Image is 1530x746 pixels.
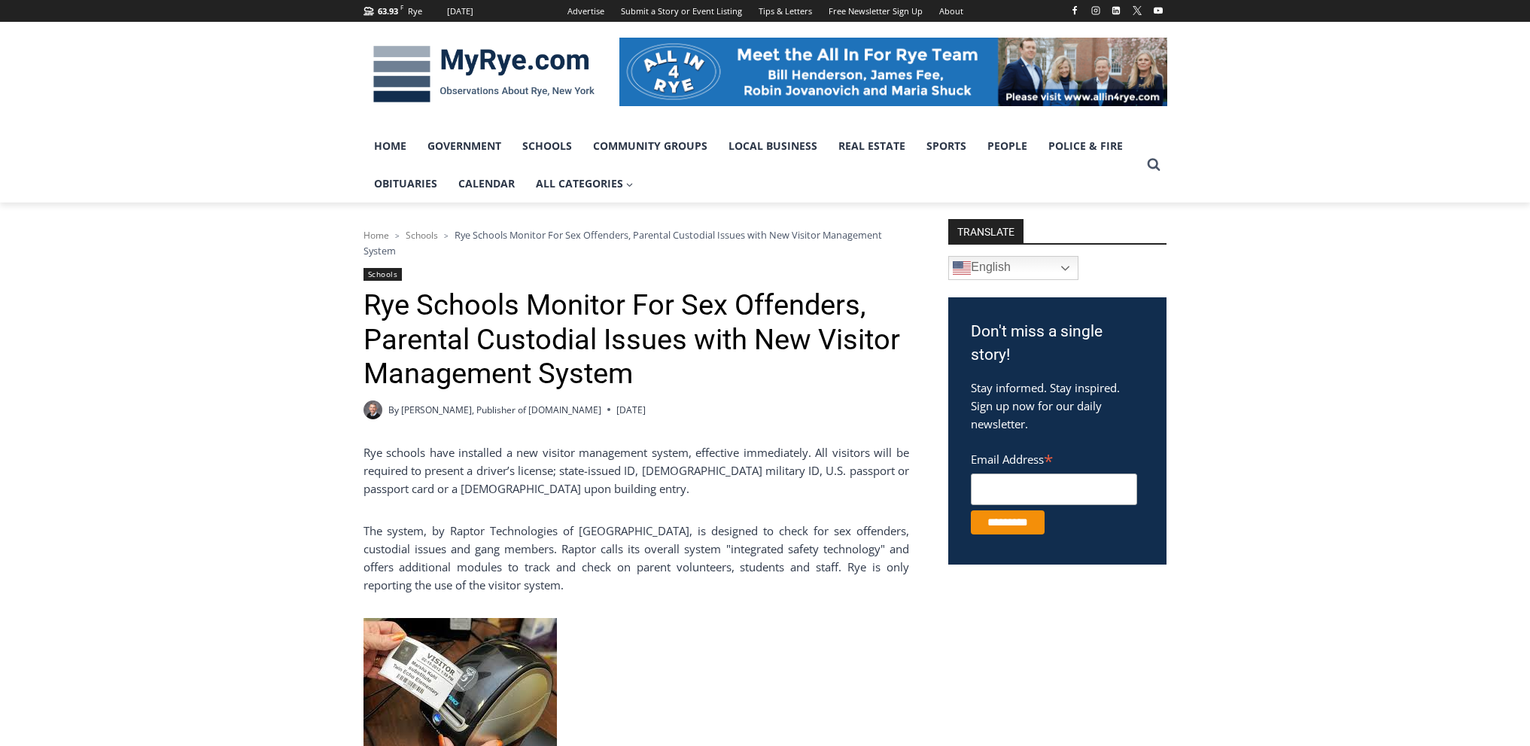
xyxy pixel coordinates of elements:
[619,38,1167,105] img: All in for Rye
[971,320,1144,367] h3: Don't miss a single story!
[718,127,828,165] a: Local Business
[948,219,1024,243] strong: TRANSLATE
[512,127,582,165] a: Schools
[971,444,1137,471] label: Email Address
[417,127,512,165] a: Government
[363,35,604,114] img: MyRye.com
[363,227,909,258] nav: Breadcrumbs
[395,230,400,241] span: >
[401,403,601,416] a: [PERSON_NAME], Publisher of [DOMAIN_NAME]
[582,127,718,165] a: Community Groups
[444,230,449,241] span: >
[447,5,473,18] div: [DATE]
[448,165,525,202] a: Calendar
[1128,2,1146,20] a: X
[363,229,389,242] a: Home
[408,5,422,18] div: Rye
[1140,151,1167,178] button: View Search Form
[1066,2,1084,20] a: Facebook
[378,5,398,17] span: 63.93
[1107,2,1125,20] a: Linkedin
[363,228,882,257] span: Rye Schools Monitor For Sex Offenders, Parental Custodial Issues with New Visitor Management System
[525,165,644,202] a: All Categories
[828,127,916,165] a: Real Estate
[977,127,1038,165] a: People
[363,165,448,202] a: Obituaries
[363,288,909,391] h1: Rye Schools Monitor For Sex Offenders, Parental Custodial Issues with New Visitor Management System
[388,403,399,417] span: By
[363,127,1140,203] nav: Primary Navigation
[363,268,403,281] a: Schools
[948,256,1078,280] a: English
[616,403,646,417] time: [DATE]
[1038,127,1133,165] a: Police & Fire
[363,443,909,498] p: Rye schools have installed a new visitor management system, effective immediately. All visitors w...
[1087,2,1105,20] a: Instagram
[406,229,438,242] a: Schools
[400,3,403,11] span: F
[363,522,909,594] p: The system, by Raptor Technologies of [GEOGRAPHIC_DATA], is designed to check for sex offenders, ...
[1149,2,1167,20] a: YouTube
[536,175,634,192] span: All Categories
[363,127,417,165] a: Home
[953,259,971,277] img: en
[916,127,977,165] a: Sports
[971,379,1144,433] p: Stay informed. Stay inspired. Sign up now for our daily newsletter.
[363,400,382,419] a: Author image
